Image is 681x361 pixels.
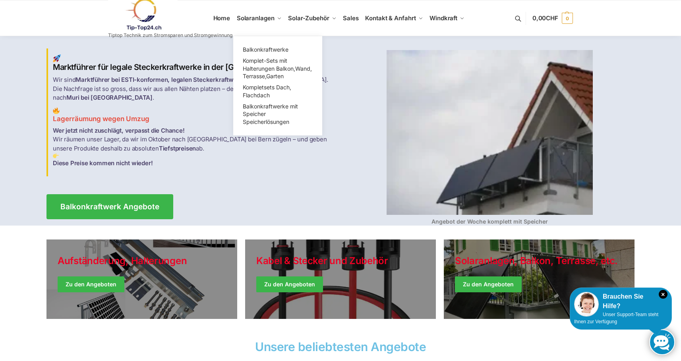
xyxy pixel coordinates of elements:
[245,239,436,319] a: Holiday Style
[532,14,558,22] span: 0,00
[562,13,573,24] span: 0
[243,57,312,79] span: Komplet-Sets mit Halterungen Balkon,Wand, Terrasse,Garten
[238,82,317,101] a: Kompletsets Dach, Flachdach
[243,103,298,125] span: Balkonkraftwerke mit Speicher Speicherlösungen
[53,54,336,72] h2: Marktführer für legale Steckerkraftwerke in der [GEOGRAPHIC_DATA]
[238,44,317,55] a: Balkonkraftwerke
[431,218,548,225] strong: Angebot der Woche komplett mit Speicher
[60,203,159,210] span: Balkonkraftwerk Angebote
[238,101,317,127] a: Balkonkraftwerke mit Speicher Speicherlösungen
[159,145,196,152] strong: Tiefstpreisen
[46,194,173,219] a: Balkonkraftwerk Angebote
[340,0,362,36] a: Sales
[365,14,416,22] span: Kontakt & Anfahrt
[53,159,153,167] strong: Diese Preise kommen nicht wieder!
[66,94,153,101] strong: Muri bei [GEOGRAPHIC_DATA]
[53,107,60,114] img: Home 2
[53,107,336,124] h3: Lagerräumung wegen Umzug
[243,84,291,98] span: Kompletsets Dach, Flachdach
[362,0,426,36] a: Kontakt & Anfahrt
[238,55,317,82] a: Komplet-Sets mit Halterungen Balkon,Wand, Terrasse,Garten
[46,239,237,319] a: Holiday Style
[53,75,336,102] p: Wir sind in der [GEOGRAPHIC_DATA]. Die Nachfrage ist so gross, dass wir aus allen Nähten platzen ...
[546,14,558,22] span: CHF
[288,14,329,22] span: Solar-Zubehör
[75,76,250,83] strong: Marktführer bei ESTI-konformen, legalen Steckerkraftwerken
[285,0,340,36] a: Solar-Zubehör
[426,0,468,36] a: Windkraft
[429,14,457,22] span: Windkraft
[53,126,336,168] p: Wir räumen unser Lager, da wir im Oktober nach [GEOGRAPHIC_DATA] bei Bern zügeln – und geben unse...
[53,127,185,134] strong: Wer jetzt nicht zuschlägt, verpasst die Chance!
[46,341,635,353] h2: Unsere beliebtesten Angebote
[233,0,284,36] a: Solaranlagen
[574,292,599,317] img: Customer service
[574,292,667,311] div: Brauchen Sie Hilfe?
[237,14,275,22] span: Solaranlagen
[53,153,59,159] img: Home 3
[387,50,593,215] img: Home 4
[53,54,61,62] img: Home 1
[108,33,232,38] p: Tiptop Technik zum Stromsparen und Stromgewinnung
[574,312,658,324] span: Unser Support-Team steht Ihnen zur Verfügung
[444,239,635,319] a: Winter Jackets
[243,46,288,53] span: Balkonkraftwerke
[532,6,573,30] a: 0,00CHF 0
[343,14,359,22] span: Sales
[659,290,667,299] i: Schließen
